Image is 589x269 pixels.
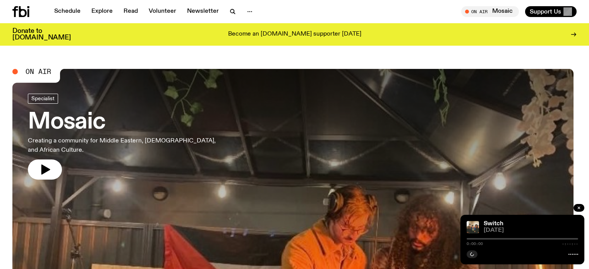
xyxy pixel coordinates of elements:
button: Support Us [525,6,577,17]
span: [DATE] [484,228,578,233]
a: Switch [484,221,503,227]
a: MosaicCreating a community for Middle Eastern, [DEMOGRAPHIC_DATA], and African Culture. [28,94,226,180]
span: On Air [26,68,51,75]
a: Explore [87,6,117,17]
a: Newsletter [182,6,223,17]
p: Become an [DOMAIN_NAME] supporter [DATE] [228,31,361,38]
h3: Mosaic [28,111,226,133]
img: A warm film photo of the switch team sitting close together. from left to right: Cedar, Lau, Sand... [467,221,479,233]
span: Specialist [31,96,55,101]
span: 0:00:00 [467,242,483,246]
a: Schedule [50,6,85,17]
span: Support Us [530,8,561,15]
a: Volunteer [144,6,181,17]
button: On AirMosaic [461,6,519,17]
a: Read [119,6,143,17]
a: Specialist [28,94,58,104]
p: Creating a community for Middle Eastern, [DEMOGRAPHIC_DATA], and African Culture. [28,136,226,155]
span: -:--:-- [562,242,578,246]
h3: Donate to [DOMAIN_NAME] [12,28,71,41]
